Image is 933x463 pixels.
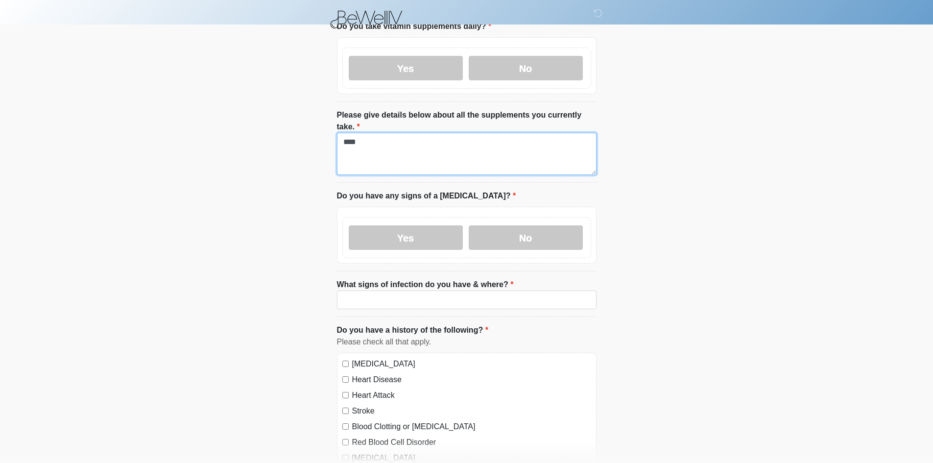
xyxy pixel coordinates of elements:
label: Blood Clotting or [MEDICAL_DATA] [352,421,591,433]
label: Red Blood Cell Disorder [352,437,591,448]
label: Yes [349,56,463,80]
label: Please give details below about all the supplements you currently take. [337,109,597,133]
label: [MEDICAL_DATA] [352,358,591,370]
img: BeWell IV Logo [327,7,409,30]
input: [MEDICAL_DATA] [342,455,349,461]
input: Red Blood Cell Disorder [342,439,349,445]
label: What signs of infection do you have & where? [337,279,514,291]
label: No [469,56,583,80]
input: Blood Clotting or [MEDICAL_DATA] [342,423,349,430]
input: Stroke [342,408,349,414]
div: Please check all that apply. [337,336,597,348]
label: Heart Attack [352,390,591,401]
input: Heart Attack [342,392,349,398]
label: Do you have a history of the following? [337,324,488,336]
label: Stroke [352,405,591,417]
input: [MEDICAL_DATA] [342,361,349,367]
label: Yes [349,225,463,250]
label: Heart Disease [352,374,591,386]
label: No [469,225,583,250]
input: Heart Disease [342,376,349,383]
label: Do you have any signs of a [MEDICAL_DATA]? [337,190,516,202]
